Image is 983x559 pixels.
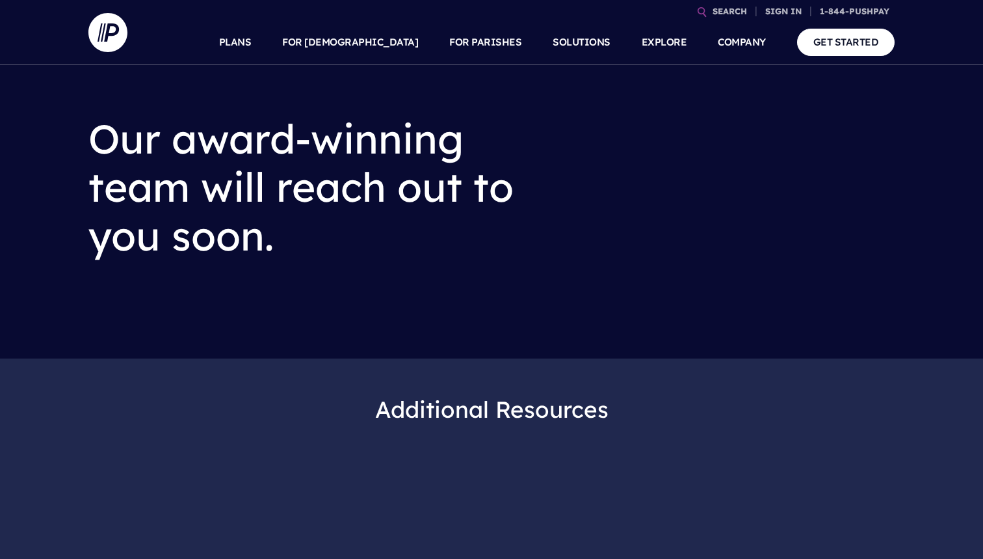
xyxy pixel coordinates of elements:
[219,20,252,65] a: PLANS
[449,20,521,65] a: FOR PARISHES
[642,20,687,65] a: EXPLORE
[553,20,610,65] a: SOLUTIONS
[718,20,766,65] a: COMPANY
[88,104,550,270] h2: Our award-winning team will reach out to you soon.
[797,29,895,55] a: GET STARTED
[282,20,418,65] a: FOR [DEMOGRAPHIC_DATA]
[88,385,895,435] h3: Additional Resources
